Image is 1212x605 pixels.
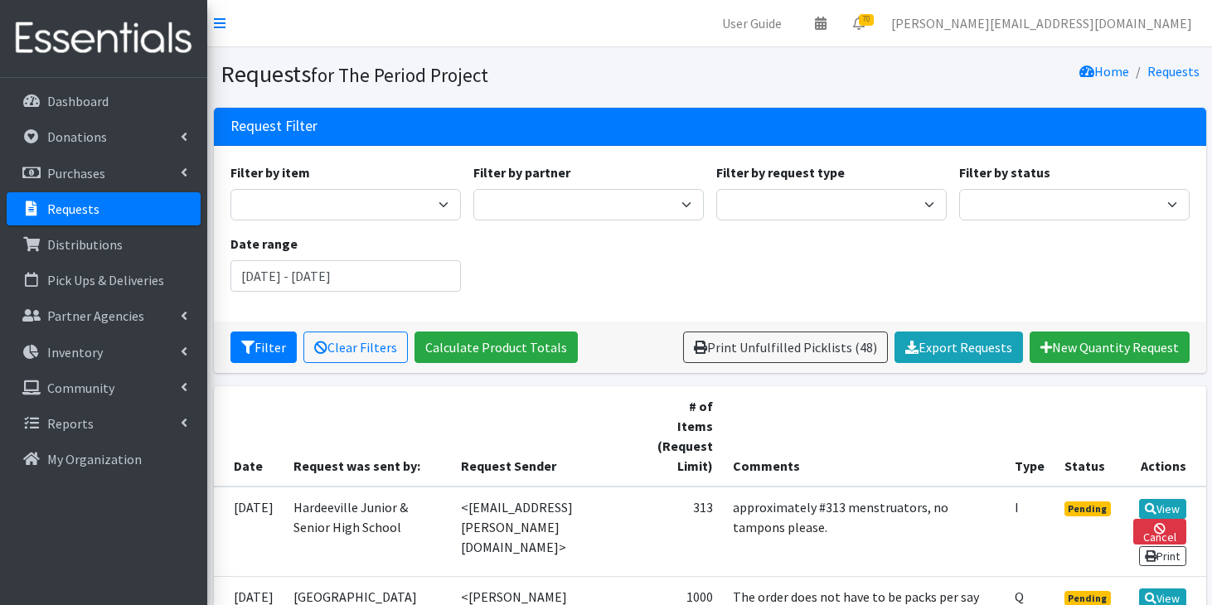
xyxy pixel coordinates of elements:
a: Distributions [7,228,201,261]
th: Type [1005,386,1054,486]
a: Dashboard [7,85,201,118]
p: Purchases [47,165,105,181]
th: # of Items (Request Limit) [642,386,724,486]
small: for The Period Project [311,63,488,87]
label: Filter by request type [716,162,845,182]
p: Dashboard [47,93,109,109]
h1: Requests [221,60,704,89]
a: Partner Agencies [7,299,201,332]
label: Filter by partner [473,162,570,182]
th: Request was sent by: [284,386,451,486]
td: Hardeeville Junior & Senior High School [284,486,451,577]
a: New Quantity Request [1030,332,1190,363]
a: Calculate Product Totals [415,332,578,363]
a: Print [1139,546,1186,566]
label: Filter by item [230,162,310,182]
a: Pick Ups & Deliveries [7,264,201,297]
a: Community [7,371,201,404]
a: Export Requests [894,332,1023,363]
a: Requests [1147,63,1200,80]
p: Reports [47,415,94,432]
h3: Request Filter [230,118,318,135]
td: [DATE] [214,486,284,577]
span: Pending [1064,501,1112,516]
a: Cancel [1133,519,1185,544]
td: <[EMAIL_ADDRESS][PERSON_NAME][DOMAIN_NAME]> [451,486,642,577]
td: 313 [642,486,724,577]
img: HumanEssentials [7,11,201,66]
label: Filter by status [959,162,1050,182]
a: Clear Filters [303,332,408,363]
a: Purchases [7,157,201,190]
th: Request Sender [451,386,642,486]
th: Comments [723,386,1004,486]
th: Actions [1123,386,1205,486]
a: User Guide [709,7,795,40]
p: My Organization [47,451,142,467]
a: Requests [7,192,201,225]
p: Requests [47,201,99,217]
p: Community [47,380,114,396]
p: Pick Ups & Deliveries [47,272,164,288]
span: 70 [859,14,874,26]
a: View [1139,499,1186,519]
button: Filter [230,332,297,363]
p: Inventory [47,344,103,361]
th: Date [214,386,284,486]
th: Status [1054,386,1124,486]
p: Distributions [47,236,123,253]
a: Donations [7,120,201,153]
label: Date range [230,234,298,254]
abbr: Individual [1015,499,1019,515]
a: Print Unfulfilled Picklists (48) [683,332,888,363]
td: approximately #313 menstruators, no tampons please. [723,486,1004,577]
a: My Organization [7,443,201,476]
input: January 1, 2011 - December 31, 2011 [230,260,461,292]
p: Partner Agencies [47,307,144,324]
a: 70 [840,7,878,40]
a: Home [1079,63,1129,80]
a: Reports [7,407,201,440]
a: Inventory [7,336,201,369]
a: [PERSON_NAME][EMAIL_ADDRESS][DOMAIN_NAME] [878,7,1205,40]
p: Donations [47,128,107,145]
abbr: Quantity [1015,588,1024,605]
